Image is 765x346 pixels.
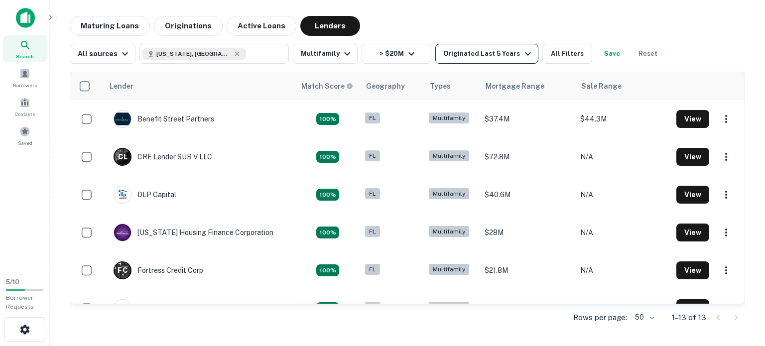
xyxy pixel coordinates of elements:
button: Originated Last 5 Years [435,44,538,64]
img: picture [114,300,131,317]
div: Sale Range [581,80,622,92]
th: Mortgage Range [480,72,575,100]
span: Borrowers [13,81,37,89]
td: $28M [480,214,575,251]
button: View [676,110,709,128]
div: Types [430,80,451,92]
button: View [676,261,709,279]
span: Saved [18,139,32,147]
div: Capitalize uses an advanced AI algorithm to match your search with the best lender. The match sco... [316,264,339,276]
div: Multifamily [429,226,469,237]
div: Multifamily [429,188,469,200]
div: FL [365,226,380,237]
div: FL [365,150,380,162]
td: N/A [575,289,671,327]
h6: Match Score [301,81,351,92]
td: $40.6M [480,176,575,214]
div: FL [365,113,380,124]
button: All sources [70,44,135,64]
span: Search [16,52,34,60]
th: Types [424,72,480,100]
div: FL [365,264,380,275]
button: > $20M [362,44,431,64]
td: $72.8M [480,138,575,176]
button: Originations [154,16,223,36]
div: 50 [631,310,656,325]
button: All Filters [542,44,592,64]
td: $44.3M [575,100,671,138]
span: 5 / 10 [6,278,19,286]
div: Lender [110,80,133,92]
a: Borrowers [3,64,47,91]
a: Search [3,35,47,62]
td: $38.1M [480,289,575,327]
button: View [676,299,709,317]
div: Originated Last 5 Years [443,48,533,60]
td: N/A [575,138,671,176]
div: FL [365,188,380,200]
div: Capitalize uses an advanced AI algorithm to match your search with the best lender. The match sco... [316,151,339,163]
button: View [676,186,709,204]
th: Geography [360,72,424,100]
button: Active Loans [227,16,296,36]
div: Multifamily [429,264,469,275]
p: 1–13 of 13 [672,312,706,324]
button: Maturing Loans [70,16,150,36]
div: Capitalize uses an advanced AI algorithm to match your search with the best lender. The match sco... [316,302,339,314]
div: Grandbridge Real Estate Capital [114,299,242,317]
a: Saved [3,122,47,149]
span: Borrower Requests [6,294,34,310]
td: N/A [575,176,671,214]
th: Sale Range [575,72,671,100]
th: Capitalize uses an advanced AI algorithm to match your search with the best lender. The match sco... [295,72,360,100]
div: [US_STATE] Housing Finance Corporation [114,224,273,241]
div: Geography [366,80,405,92]
div: FL [365,302,380,313]
div: Capitalize uses an advanced AI algorithm to match your search with the best lender. The match sco... [316,189,339,201]
iframe: Chat Widget [715,266,765,314]
div: Capitalize uses an advanced AI algorithm to match your search with the best lender. The match sco... [301,81,353,92]
td: N/A [575,251,671,289]
p: F C [118,265,127,276]
div: Mortgage Range [486,80,544,92]
div: CRE Lender SUB V LLC [114,148,212,166]
div: Multifamily [429,150,469,162]
button: Lenders [300,16,360,36]
p: Rows per page: [573,312,627,324]
img: picture [114,224,131,241]
img: picture [114,186,131,203]
p: C L [118,152,127,162]
td: $21.8M [480,251,575,289]
button: View [676,224,709,241]
th: Lender [104,72,295,100]
span: Contacts [15,110,35,118]
button: Save your search to get updates of matches that match your search criteria. [596,44,628,64]
div: Multifamily [429,302,469,313]
td: $37.4M [480,100,575,138]
div: Capitalize uses an advanced AI algorithm to match your search with the best lender. The match sco... [316,113,339,125]
div: Fortress Credit Corp [114,261,203,279]
img: capitalize-icon.png [16,8,35,28]
button: Reset [632,44,664,64]
span: [US_STATE], [GEOGRAPHIC_DATA] [156,49,231,58]
a: Contacts [3,93,47,120]
img: picture [114,111,131,127]
button: Multifamily [293,44,358,64]
div: Benefit Street Partners [114,110,214,128]
div: All sources [78,48,131,60]
div: Capitalize uses an advanced AI algorithm to match your search with the best lender. The match sco... [316,227,339,238]
td: N/A [575,214,671,251]
button: View [676,148,709,166]
div: DLP Capital [114,186,176,204]
div: Multifamily [429,113,469,124]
